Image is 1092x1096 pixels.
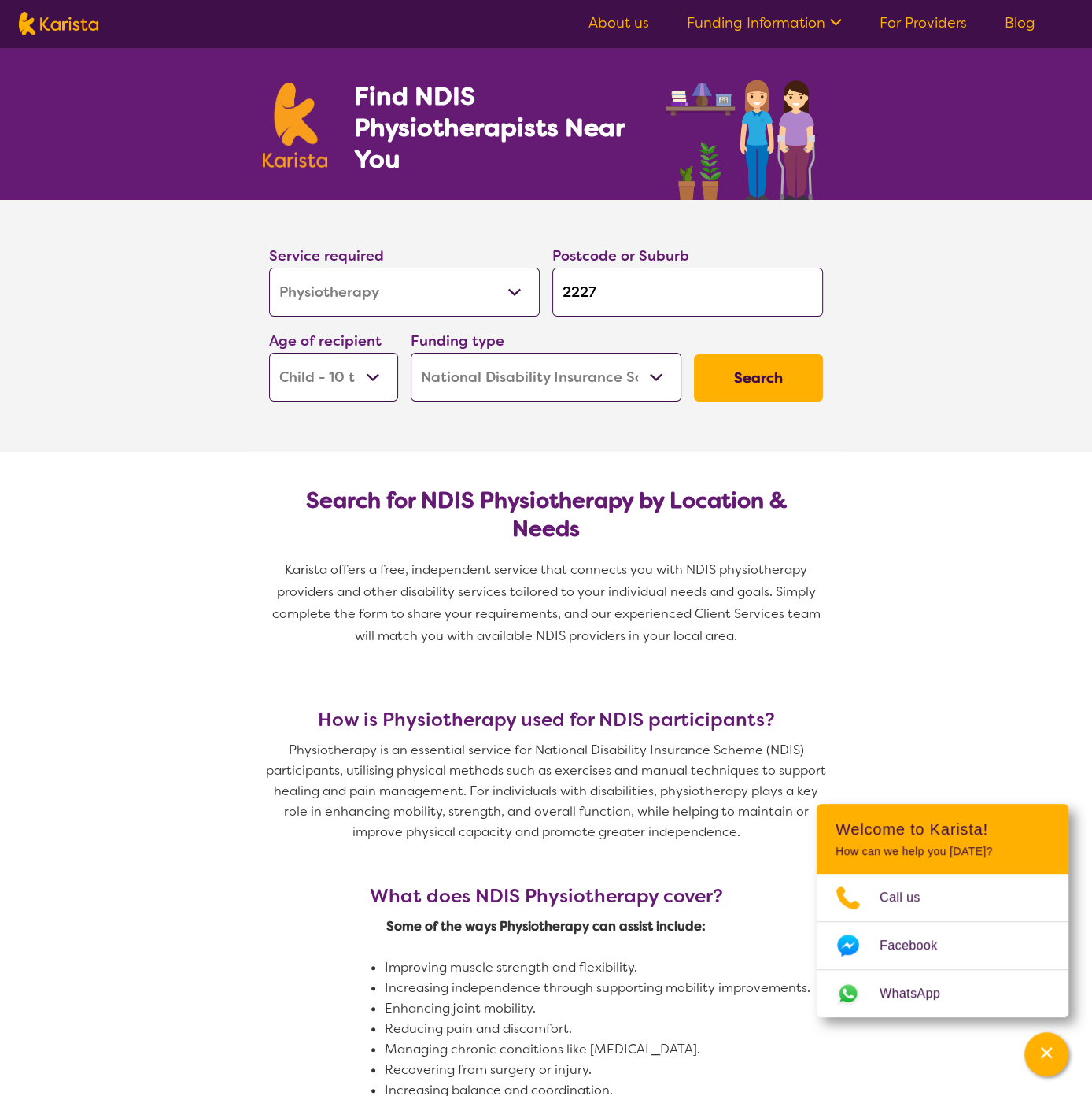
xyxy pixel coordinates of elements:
[687,13,842,32] a: Funding Information
[269,331,382,350] label: Age of recipient
[588,13,649,32] a: About us
[880,13,967,32] a: For Providers
[263,83,327,168] img: Karista logo
[269,246,384,265] label: Service required
[263,709,829,731] h3: How is Physiotherapy used for NDIS participants?
[263,740,829,842] p: Physiotherapy is an essential service for National Disability Insurance Scheme (NDIS) participant...
[19,12,98,35] img: Karista logo
[385,978,913,998] li: Increasing independence through supporting mobility improvements.
[694,354,823,402] button: Search
[817,970,1068,1017] a: Web link opens in a new tab.
[411,331,504,350] label: Funding type
[552,246,689,265] label: Postcode or Suburb
[880,934,956,957] span: Facebook
[880,982,959,1005] span: WhatsApp
[354,80,645,175] h1: Find NDIS Physiotherapists Near You
[1024,1032,1068,1076] button: Channel Menu
[385,957,913,978] li: Improving muscle strength and flexibility.
[385,998,913,1019] li: Enhancing joint mobility.
[836,845,1050,858] p: How can we help you [DATE]?
[880,886,939,909] span: Call us
[282,885,810,907] h3: What does NDIS Physiotherapy cover?
[385,1039,913,1060] li: Managing chronic conditions like [MEDICAL_DATA].
[817,804,1068,1017] div: Channel Menu
[817,874,1068,1017] ul: Choose channel
[385,1060,913,1080] li: Recovering from surgery or injury.
[282,487,810,543] h2: Search for NDIS Physiotherapy by Location & Needs
[552,268,823,317] input: Type
[661,62,829,200] img: physiotherapy
[385,1019,913,1039] li: Reducing pain and discomfort.
[386,918,706,935] span: Some of the ways Physiotherapy can assist include:
[836,820,1050,839] h2: Welcome to Karista!
[263,559,829,647] p: Karista offers a free, independent service that connects you with NDIS physiotherapy providers an...
[1005,13,1035,32] a: Blog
